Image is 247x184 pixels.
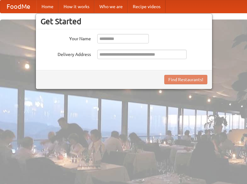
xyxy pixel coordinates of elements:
[0,0,36,13] a: FoodMe
[94,0,128,13] a: Who we are
[59,0,94,13] a: How it works
[36,0,59,13] a: Home
[164,75,207,84] button: Find Restaurants!
[128,0,166,13] a: Recipe videos
[41,17,207,26] h3: Get Started
[41,34,91,42] label: Your Name
[41,50,91,58] label: Delivery Address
